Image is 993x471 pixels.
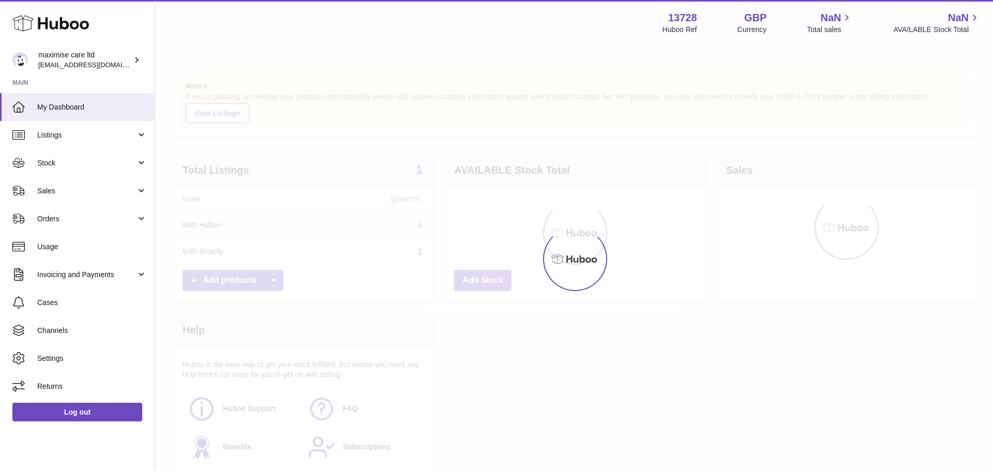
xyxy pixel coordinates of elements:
[12,52,28,68] img: maxadamsa2016@gmail.com
[37,382,147,391] span: Returns
[37,270,136,280] span: Invoicing and Payments
[820,11,841,25] span: NaN
[37,214,136,224] span: Orders
[12,403,142,421] a: Log out
[744,11,766,25] strong: GBP
[38,50,131,70] div: maximise care ltd
[893,25,981,35] span: AVAILABLE Stock Total
[807,25,853,35] span: Total sales
[738,25,767,35] div: Currency
[37,242,147,252] span: Usage
[37,298,147,308] span: Cases
[948,11,969,25] span: NaN
[37,326,147,336] span: Channels
[37,130,136,140] span: Listings
[38,60,152,69] span: [EMAIL_ADDRESS][DOMAIN_NAME]
[663,25,697,35] div: Huboo Ref
[893,11,981,35] a: NaN AVAILABLE Stock Total
[37,354,147,363] span: Settings
[37,158,136,168] span: Stock
[807,11,853,35] a: NaN Total sales
[37,186,136,196] span: Sales
[668,11,697,25] strong: 13728
[37,102,147,112] span: My Dashboard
